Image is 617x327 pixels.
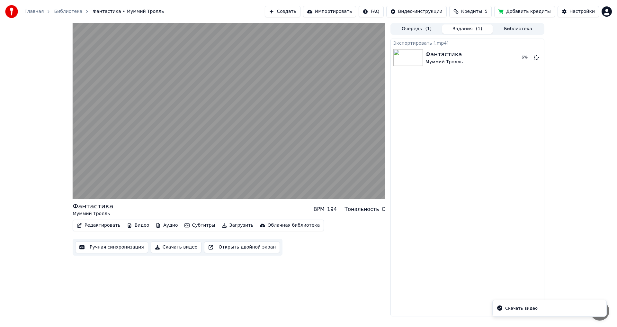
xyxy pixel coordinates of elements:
button: Скачать видео [151,241,202,253]
div: 194 [327,205,337,213]
button: Загрузить [219,221,256,230]
button: Библиотека [493,24,543,34]
span: 5 [485,8,487,15]
div: Фантастика [425,50,463,59]
button: Ручная синхронизация [75,241,148,253]
button: Очередь [391,24,442,34]
button: Задания [442,24,493,34]
span: ( 1 ) [425,26,432,32]
button: Редактировать [74,221,123,230]
span: Фантастика • Муммий Тролль [93,8,164,15]
button: Настройки [558,6,599,17]
a: Библиотека [54,8,82,15]
button: Импортировать [303,6,356,17]
div: BPM [313,205,324,213]
span: ( 1 ) [476,26,482,32]
button: Видео-инструкции [386,6,447,17]
div: Экспортировать [.mp4] [391,39,544,47]
button: Кредиты5 [449,6,492,17]
div: Муммий Тролль [425,59,463,65]
button: Создать [265,6,300,17]
button: FAQ [359,6,383,17]
div: Тональность [344,205,379,213]
div: Облачная библиотека [268,222,320,229]
div: Скачать видео [505,305,538,312]
button: Аудио [153,221,180,230]
button: Добавить кредиты [494,6,555,17]
button: Субтитры [182,221,218,230]
nav: breadcrumb [24,8,164,15]
button: Открыть двойной экран [204,241,280,253]
div: C [382,205,385,213]
div: Муммий Тролль [73,211,113,217]
span: Кредиты [461,8,482,15]
div: 6 % [522,55,531,60]
div: Настройки [569,8,595,15]
div: Фантастика [73,202,113,211]
a: Главная [24,8,44,15]
img: youka [5,5,18,18]
button: Видео [124,221,152,230]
